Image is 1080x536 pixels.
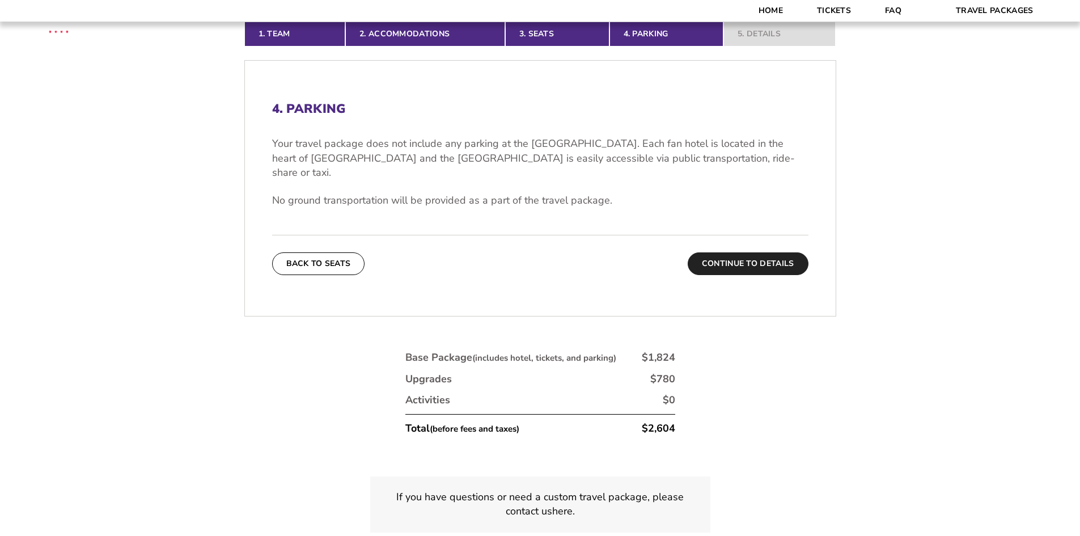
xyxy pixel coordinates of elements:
[688,252,808,275] button: Continue To Details
[244,22,346,47] a: 1. Team
[650,372,675,386] div: $780
[505,22,609,47] a: 3. Seats
[552,504,573,518] a: here
[384,490,697,518] p: If you have questions or need a custom travel package, please contact us .
[430,423,519,434] small: (before fees and taxes)
[642,351,675,365] div: $1,824
[272,252,365,275] button: Back To Seats
[405,393,450,407] div: Activities
[405,351,616,365] div: Base Package
[405,372,452,386] div: Upgrades
[472,352,616,364] small: (includes hotel, tickets, and parking)
[34,6,83,55] img: CBS Sports Thanksgiving Classic
[642,421,675,436] div: $2,604
[272,102,808,116] h2: 4. Parking
[272,137,808,180] p: Your travel package does not include any parking at the [GEOGRAPHIC_DATA]. Each fan hotel is loca...
[405,421,519,436] div: Total
[345,22,505,47] a: 2. Accommodations
[663,393,675,407] div: $0
[272,193,808,208] p: No ground transportation will be provided as a part of the travel package.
